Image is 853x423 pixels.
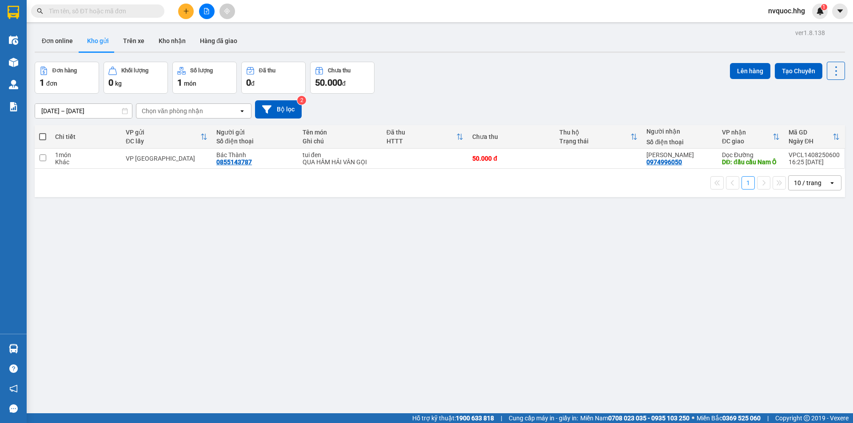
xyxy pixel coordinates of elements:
[8,6,19,19] img: logo-vxr
[412,413,494,423] span: Hỗ trợ kỹ thuật:
[722,158,780,166] div: DĐ: đầu cầu Nam Ô
[829,179,836,186] svg: open
[646,138,713,146] div: Số điện thoại
[251,80,255,87] span: đ
[80,30,116,51] button: Kho gửi
[608,415,690,422] strong: 0708 023 035 - 0935 103 250
[52,67,77,74] div: Đơn hàng
[183,8,189,14] span: plus
[730,63,770,79] button: Lên hàng
[203,8,210,14] span: file-add
[241,62,306,94] button: Đã thu0đ
[472,133,550,140] div: Chưa thu
[108,77,113,88] span: 0
[717,125,784,149] th: Toggle SortBy
[126,155,207,162] div: VP [GEOGRAPHIC_DATA]
[126,129,200,136] div: VP gửi
[9,36,18,45] img: warehouse-icon
[303,151,378,158] div: tui đen
[303,158,378,166] div: QUA HẦM HẢI VÂN GỌI
[142,107,203,115] div: Chọn văn phòng nhận
[246,77,251,88] span: 0
[303,138,378,145] div: Ghi chú
[501,413,502,423] span: |
[559,138,630,145] div: Trạng thái
[219,4,235,19] button: aim
[303,129,378,136] div: Tên món
[184,80,196,87] span: món
[789,129,833,136] div: Mã GD
[9,58,18,67] img: warehouse-icon
[784,125,844,149] th: Toggle SortBy
[172,62,237,94] button: Số lượng1món
[832,4,848,19] button: caret-down
[121,67,148,74] div: Khối lượng
[199,4,215,19] button: file-add
[297,96,306,105] sup: 2
[646,158,682,166] div: 0974996050
[387,138,457,145] div: HTTT
[224,8,230,14] span: aim
[692,416,694,420] span: ⚪️
[216,138,294,145] div: Số điện thoại
[255,100,302,119] button: Bộ lọc
[9,344,18,353] img: warehouse-icon
[722,151,780,158] div: Dọc Đường
[741,176,755,190] button: 1
[46,80,57,87] span: đơn
[9,364,18,373] span: question-circle
[216,151,294,158] div: Bác Thành
[822,4,825,10] span: 1
[9,80,18,89] img: warehouse-icon
[239,107,246,115] svg: open
[190,67,213,74] div: Số lượng
[722,415,761,422] strong: 0369 525 060
[151,30,193,51] button: Kho nhận
[775,63,822,79] button: Tạo Chuyến
[387,129,457,136] div: Đã thu
[646,128,713,135] div: Người nhận
[697,413,761,423] span: Miền Bắc
[193,30,244,51] button: Hàng đã giao
[9,102,18,111] img: solution-icon
[315,77,342,88] span: 50.000
[821,4,827,10] sup: 1
[126,138,200,145] div: ĐC lấy
[40,77,44,88] span: 1
[646,151,713,158] div: Dì Hương
[55,133,117,140] div: Chi tiết
[178,4,194,19] button: plus
[35,62,99,94] button: Đơn hàng1đơn
[789,158,840,166] div: 16:25 [DATE]
[55,151,117,158] div: 1 món
[342,80,346,87] span: đ
[795,28,825,38] div: ver 1.8.138
[794,178,821,187] div: 10 / trang
[789,138,833,145] div: Ngày ĐH
[509,413,578,423] span: Cung cấp máy in - giấy in:
[722,138,773,145] div: ĐC giao
[177,77,182,88] span: 1
[115,80,122,87] span: kg
[216,129,294,136] div: Người gửi
[472,155,550,162] div: 50.000 đ
[767,413,769,423] span: |
[310,62,375,94] button: Chưa thu50.000đ
[9,404,18,413] span: message
[722,129,773,136] div: VP nhận
[555,125,642,149] th: Toggle SortBy
[9,384,18,393] span: notification
[804,415,810,421] span: copyright
[216,158,252,166] div: 0855143787
[761,5,812,16] span: nvquoc.hhg
[328,67,351,74] div: Chưa thu
[382,125,468,149] th: Toggle SortBy
[55,158,117,166] div: Khác
[121,125,212,149] th: Toggle SortBy
[456,415,494,422] strong: 1900 633 818
[580,413,690,423] span: Miền Nam
[35,104,132,118] input: Select a date range.
[116,30,151,51] button: Trên xe
[35,30,80,51] button: Đơn online
[37,8,43,14] span: search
